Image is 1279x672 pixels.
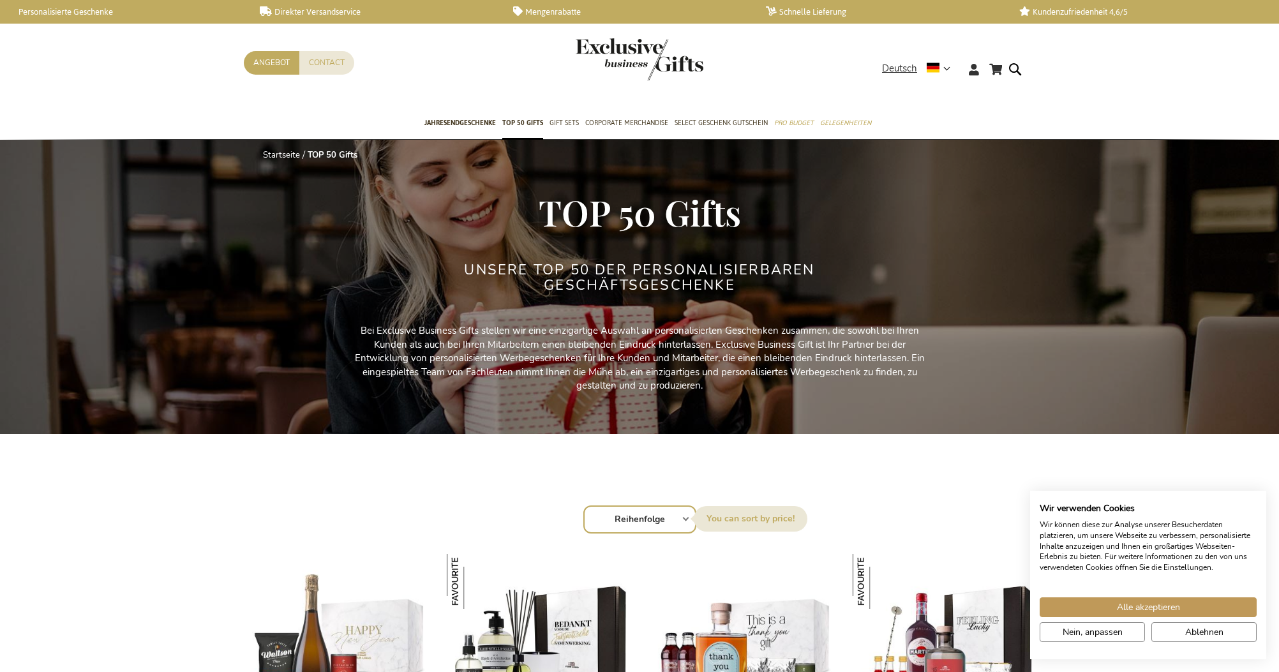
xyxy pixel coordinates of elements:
[585,116,668,130] span: Corporate Merchandise
[1040,519,1257,573] p: Wir können diese zur Analyse unserer Besucherdaten platzieren, um unsere Webseite zu verbessern, ...
[1117,601,1180,614] span: Alle akzeptieren
[1063,625,1123,639] span: Nein, anpassen
[694,506,807,532] label: Sortieren nach
[1040,622,1145,642] button: cookie Einstellungen anpassen
[1019,6,1252,17] a: Kundenzufriedenheit 4,6/5
[352,324,927,392] p: Bei Exclusive Business Gifts stellen wir eine einzigartige Auswahl an personalisierten Geschenken...
[820,116,871,130] span: Gelegenheiten
[263,149,300,161] a: Startseite
[766,6,999,17] a: Schnelle Lieferung
[260,6,493,17] a: Direkter Versandservice
[6,6,239,17] a: Personalisierte Geschenke
[853,554,908,609] img: Das Ultimative Personalisierte Negroni Cocktail Set
[513,6,746,17] a: Mengenrabatte
[400,262,879,293] h2: Unsere TOP 50 der personalisierbaren Geschäftsgeschenke
[1151,622,1257,642] button: Alle verweigern cookies
[424,116,496,130] span: Jahresendgeschenke
[576,38,703,80] img: Exclusive Business gifts logo
[447,554,502,609] img: Das ultimative Marie-Stella-Maris-Duftset
[576,38,639,80] a: store logo
[539,188,741,235] span: TOP 50 Gifts
[774,116,814,130] span: Pro Budget
[299,51,354,75] a: Contact
[1185,625,1223,639] span: Ablehnen
[1040,503,1257,514] h2: Wir verwenden Cookies
[675,116,768,130] span: Select Geschenk Gutschein
[502,116,543,130] span: TOP 50 Gifts
[882,61,959,76] div: Deutsch
[550,116,579,130] span: Gift Sets
[244,51,299,75] a: Angebot
[308,149,357,161] strong: TOP 50 Gifts
[882,61,917,76] span: Deutsch
[1040,597,1257,617] button: Akzeptieren Sie alle cookies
